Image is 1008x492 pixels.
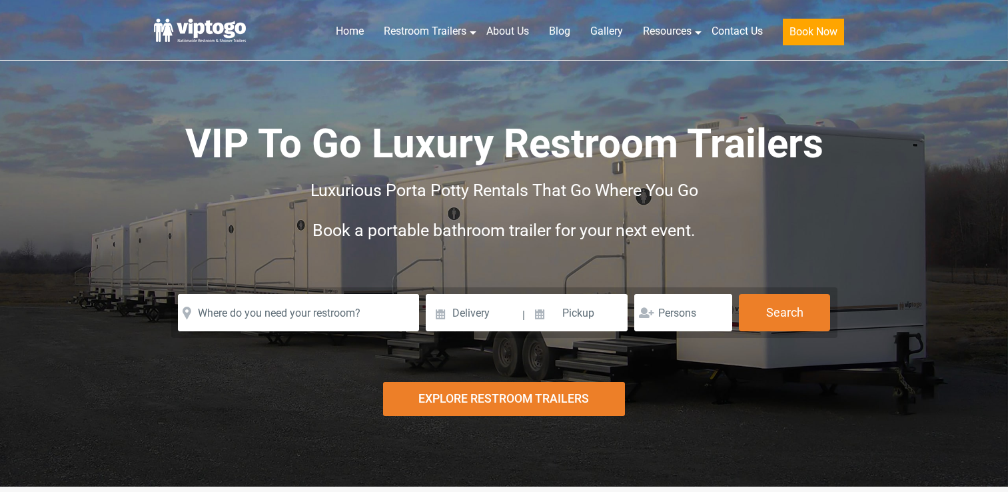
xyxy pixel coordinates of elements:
a: Restroom Trailers [374,17,476,46]
span: Book a portable bathroom trailer for your next event. [312,221,696,240]
input: Pickup [527,294,628,331]
a: Gallery [580,17,633,46]
a: Contact Us [702,17,773,46]
div: Explore Restroom Trailers [383,382,625,416]
a: Blog [539,17,580,46]
span: | [522,294,525,337]
input: Persons [634,294,732,331]
a: About Us [476,17,539,46]
button: Book Now [783,19,844,45]
a: Home [326,17,374,46]
a: Book Now [773,17,854,53]
a: Resources [633,17,702,46]
span: Luxurious Porta Potty Rentals That Go Where You Go [310,181,698,200]
input: Where do you need your restroom? [178,294,419,331]
input: Delivery [426,294,521,331]
button: Search [739,294,830,331]
span: VIP To Go Luxury Restroom Trailers [185,120,823,167]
